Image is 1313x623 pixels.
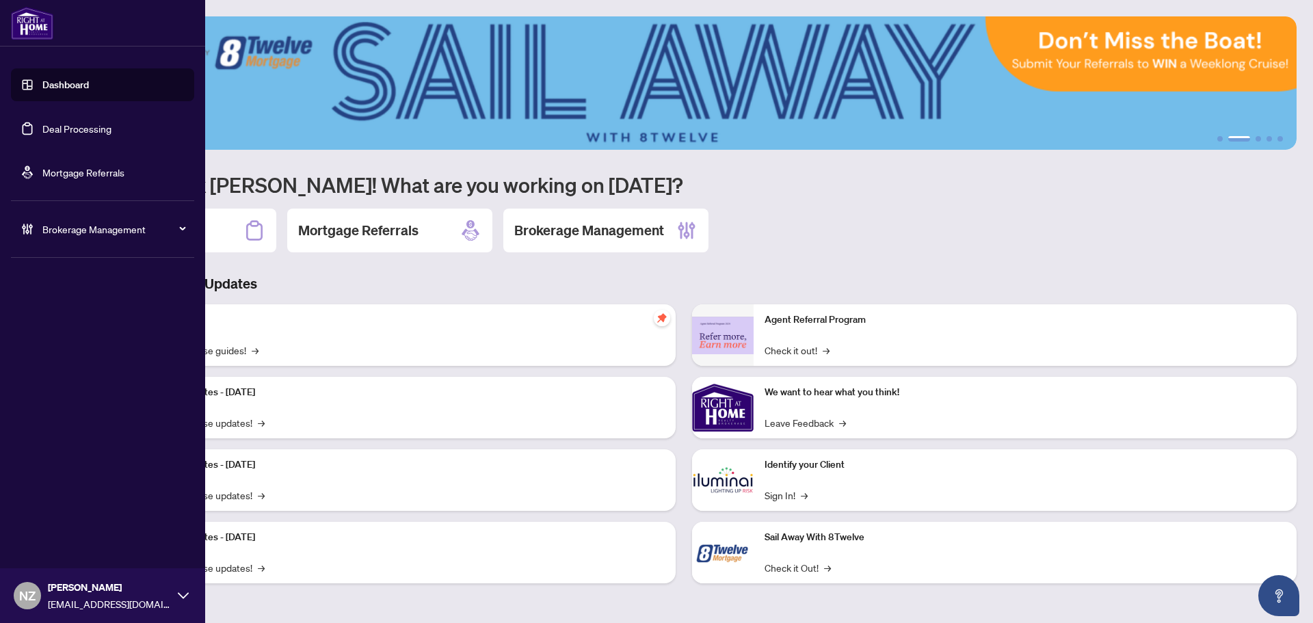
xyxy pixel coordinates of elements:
[258,560,265,575] span: →
[692,317,754,354] img: Agent Referral Program
[144,313,665,328] p: Self-Help
[765,530,1286,545] p: Sail Away With 8Twelve
[48,580,171,595] span: [PERSON_NAME]
[765,415,846,430] a: Leave Feedback→
[258,488,265,503] span: →
[823,343,830,358] span: →
[48,596,171,611] span: [EMAIL_ADDRESS][DOMAIN_NAME]
[1277,136,1283,142] button: 5
[514,221,664,240] h2: Brokerage Management
[19,586,36,605] span: NZ
[42,166,124,178] a: Mortgage Referrals
[692,522,754,583] img: Sail Away With 8Twelve
[765,313,1286,328] p: Agent Referral Program
[1266,136,1272,142] button: 4
[1228,136,1250,142] button: 2
[42,122,111,135] a: Deal Processing
[71,274,1297,293] h3: Brokerage & Industry Updates
[71,172,1297,198] h1: Welcome back [PERSON_NAME]! What are you working on [DATE]?
[801,488,808,503] span: →
[298,221,419,240] h2: Mortgage Referrals
[824,560,831,575] span: →
[42,79,89,91] a: Dashboard
[144,385,665,400] p: Platform Updates - [DATE]
[765,560,831,575] a: Check it Out!→
[1256,136,1261,142] button: 3
[839,415,846,430] span: →
[765,385,1286,400] p: We want to hear what you think!
[765,458,1286,473] p: Identify your Client
[654,310,670,326] span: pushpin
[42,222,185,237] span: Brokerage Management
[71,16,1297,150] img: Slide 1
[765,488,808,503] a: Sign In!→
[692,377,754,438] img: We want to hear what you think!
[765,343,830,358] a: Check it out!→
[144,458,665,473] p: Platform Updates - [DATE]
[1258,575,1299,616] button: Open asap
[144,530,665,545] p: Platform Updates - [DATE]
[692,449,754,511] img: Identify your Client
[11,7,53,40] img: logo
[258,415,265,430] span: →
[252,343,258,358] span: →
[1217,136,1223,142] button: 1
